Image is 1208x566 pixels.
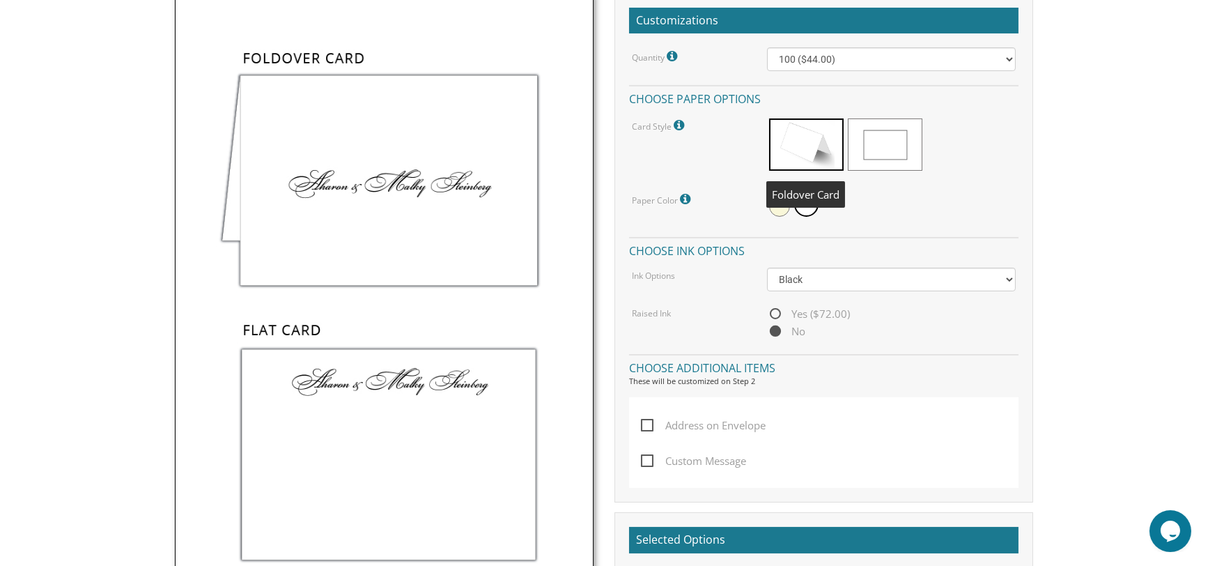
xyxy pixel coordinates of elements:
label: Ink Options [632,270,675,282]
span: Yes ($72.00) [767,305,850,323]
label: Quantity [632,47,681,66]
h2: Customizations [629,8,1019,34]
label: Card Style [632,116,688,135]
h4: Choose additional items [629,354,1019,378]
label: Raised Ink [632,307,671,319]
h2: Selected Options [629,527,1019,553]
span: Custom Message [641,452,746,470]
label: Paper Color [632,190,694,208]
h4: Choose paper options [629,85,1019,109]
iframe: chat widget [1149,510,1194,552]
div: These will be customized on Step 2 [629,376,1019,387]
span: No [767,323,805,340]
h4: Choose ink options [629,237,1019,261]
span: Address on Envelope [641,417,766,434]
